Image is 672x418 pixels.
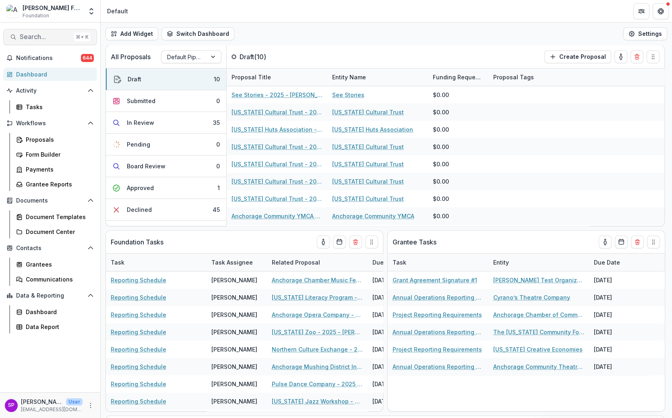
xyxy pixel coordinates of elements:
a: See Stories [332,91,364,99]
button: Get Help [653,3,669,19]
div: Entity [488,254,589,271]
button: Drag [647,50,660,63]
div: [PERSON_NAME] [211,328,257,336]
a: Reporting Schedule [111,397,166,406]
a: [US_STATE] Huts Association - 2025 - [PERSON_NAME] Foundation Grant Application [232,125,323,134]
div: Task Assignee [207,254,267,271]
a: Annual Operations Reporting Requirements [393,362,484,371]
div: [DATE] [368,358,428,375]
a: [US_STATE] Cultural Trust [332,177,404,186]
div: Data Report [26,323,91,331]
p: Foundation Tasks [111,237,163,247]
button: Board Review0 [106,155,226,177]
button: Open Activity [3,84,97,97]
div: 10 [214,75,220,83]
div: $0.00 [433,143,449,151]
a: Dashboard [3,68,97,81]
div: Task Assignee [207,258,258,267]
div: [DATE] [368,393,428,410]
div: [DATE] [589,358,649,375]
a: Anchorage Community YMCA [332,212,414,220]
img: Atwood Foundation [6,5,19,18]
div: $0.00 [433,125,449,134]
div: [PERSON_NAME] [211,293,257,302]
a: [US_STATE] Huts Association [332,125,413,134]
div: [DATE] [589,271,649,289]
div: Entity Name [327,68,428,86]
a: Anchorage Chamber Music Festival - 2025 - [PERSON_NAME] Foundation Grant Application [272,276,363,284]
a: Anchorage Chamber of Commerce [493,310,584,319]
a: Dashboard [13,305,97,319]
div: $0.00 [433,160,449,168]
div: [DATE] [368,341,428,358]
a: Reporting Schedule [111,328,166,336]
div: [DATE] [368,289,428,306]
a: [US_STATE] Cultural Trust [332,160,404,168]
div: [DATE] [589,289,649,306]
a: Grantees [13,258,97,271]
span: Documents [16,197,84,204]
a: Tasks [13,100,97,114]
div: Task [388,258,411,267]
a: Proposals [13,133,97,146]
div: Due Date [589,254,649,271]
div: Due Date [368,254,428,271]
a: Project Reporting Requirements [393,345,482,354]
div: $0.00 [433,212,449,220]
a: [US_STATE] Cultural Trust - 2025 - [PERSON_NAME] Foundation Grant Application [232,195,323,203]
span: Activity [16,87,84,94]
div: $0.00 [433,91,449,99]
button: Drag [365,236,378,248]
button: toggle-assigned-to-me [614,50,627,63]
button: Open Data & Reporting [3,289,97,302]
a: [US_STATE] Literacy Program - 2025 - [PERSON_NAME] Foundation Grant Application [272,293,363,302]
a: Annual Operations Reporting Requirements [393,328,484,336]
div: [PERSON_NAME] [211,276,257,284]
div: Default [107,7,128,15]
button: Open Contacts [3,242,97,255]
a: Form Builder [13,148,97,161]
a: Reporting Schedule [111,380,166,388]
div: Submitted [127,97,155,105]
div: Entity Name [327,73,371,81]
a: [US_STATE] Cultural Trust [332,195,404,203]
div: Task [106,254,207,271]
button: Submitted0 [106,90,226,112]
div: Due Date [589,258,625,267]
div: Draft [128,75,141,83]
button: More [86,401,95,410]
div: Task [106,258,129,267]
div: Proposal Tags [488,73,539,81]
p: Grantee Tasks [393,237,436,247]
button: Delete card [631,50,643,63]
button: Search... [3,29,97,45]
span: Data & Reporting [16,292,84,299]
a: [US_STATE] Cultural Trust - 2025 - [PERSON_NAME] Foundation Grant Application [232,160,323,168]
button: Add Widget [105,27,158,40]
a: Reporting Schedule [111,276,166,284]
div: 1 [217,184,220,192]
div: $0.00 [433,108,449,116]
div: Payments [26,165,91,174]
p: User [66,398,83,406]
a: Grantee Reports [13,178,97,191]
div: Declined [127,205,152,214]
a: Communications [13,273,97,286]
a: Reporting Schedule [111,345,166,354]
div: [DATE] [589,323,649,341]
p: [EMAIL_ADDRESS][DOMAIN_NAME] [21,406,83,413]
div: 0 [216,97,220,105]
div: 0 [216,140,220,149]
a: [US_STATE] Creative Economies [493,345,583,354]
a: Grant Agreement Signature #1 [393,276,477,284]
button: Partners [633,3,649,19]
button: Calendar [333,236,346,248]
a: Anchorage Opera Company - 2025 - [PERSON_NAME] Foundation Grant Application [272,310,363,319]
a: [US_STATE] Cultural Trust - 2025 - [PERSON_NAME] Foundation Grant Application [232,177,323,186]
button: In Review35 [106,112,226,134]
div: Approved [127,184,154,192]
p: [PERSON_NAME] [21,397,63,406]
button: Delete card [349,236,362,248]
div: Related Proposal [267,258,325,267]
